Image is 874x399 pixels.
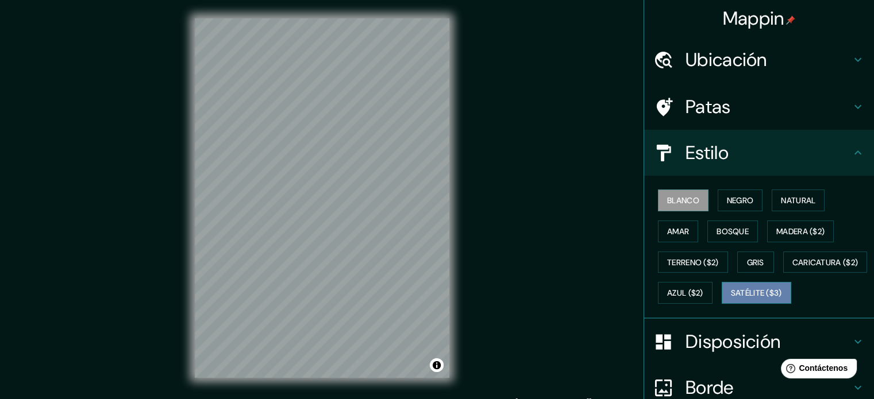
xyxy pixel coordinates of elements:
[772,354,861,386] iframe: Lanzador de widgets de ayuda
[781,195,815,206] font: Natural
[658,220,698,242] button: Amar
[737,251,774,273] button: Gris
[658,282,713,304] button: Azul ($2)
[644,37,874,83] div: Ubicación
[644,319,874,365] div: Disposición
[792,257,858,268] font: Caricatura ($2)
[658,189,709,211] button: Blanco
[727,195,754,206] font: Negro
[644,84,874,130] div: Patas
[686,95,731,119] font: Patas
[658,251,728,273] button: Terreno ($2)
[718,189,763,211] button: Negro
[667,195,699,206] font: Blanco
[717,226,749,237] font: Bosque
[747,257,764,268] font: Gris
[731,288,782,299] font: Satélite ($3)
[686,48,767,72] font: Ubicación
[776,226,825,237] font: Madera ($2)
[667,288,703,299] font: Azul ($2)
[767,220,834,242] button: Madera ($2)
[686,141,729,165] font: Estilo
[644,130,874,176] div: Estilo
[686,330,780,354] font: Disposición
[667,257,719,268] font: Terreno ($2)
[783,251,868,273] button: Caricatura ($2)
[786,16,795,25] img: pin-icon.png
[723,6,784,30] font: Mappin
[667,226,689,237] font: Amar
[707,220,758,242] button: Bosque
[722,282,791,304] button: Satélite ($3)
[195,18,449,378] canvas: Mapa
[430,358,444,372] button: Activar o desactivar atribución
[772,189,825,211] button: Natural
